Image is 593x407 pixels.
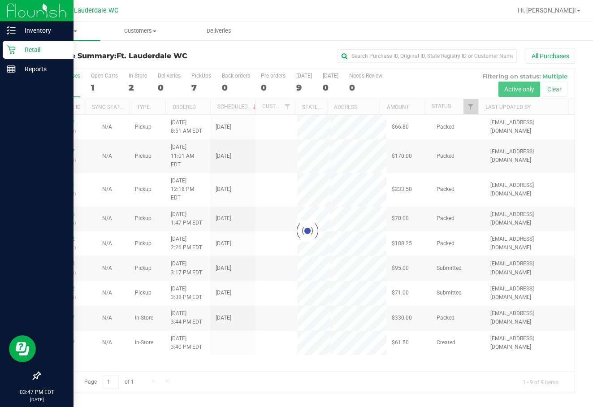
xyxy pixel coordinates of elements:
[16,64,69,74] p: Reports
[195,27,243,35] span: Deliveries
[526,48,575,64] button: All Purchases
[101,27,179,35] span: Customers
[39,52,218,60] h3: Purchase Summary:
[16,25,69,36] p: Inventory
[9,335,36,362] iframe: Resource center
[117,52,187,60] span: Ft. Lauderdale WC
[16,44,69,55] p: Retail
[7,65,16,74] inline-svg: Reports
[4,396,69,403] p: [DATE]
[65,7,118,14] span: Ft. Lauderdale WC
[338,49,517,63] input: Search Purchase ID, Original ID, State Registry ID or Customer Name...
[518,7,576,14] span: Hi, [PERSON_NAME]!
[180,22,259,40] a: Deliveries
[100,22,179,40] a: Customers
[4,388,69,396] p: 03:47 PM EDT
[7,26,16,35] inline-svg: Inventory
[7,45,16,54] inline-svg: Retail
